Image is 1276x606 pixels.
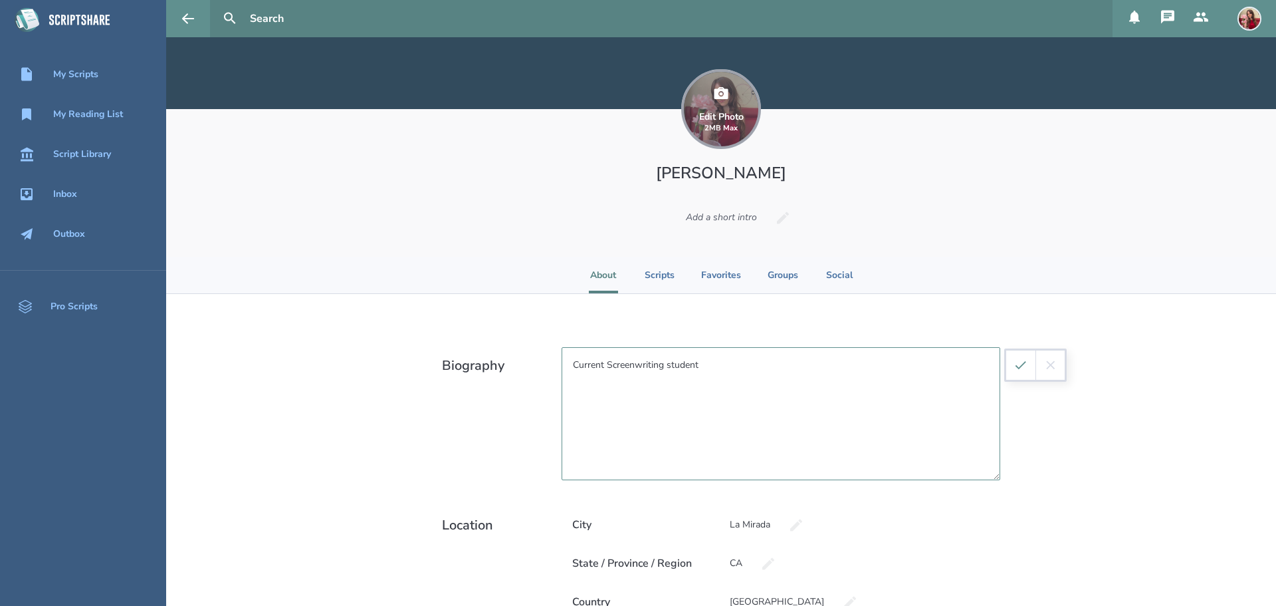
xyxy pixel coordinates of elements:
[825,257,854,293] li: Social
[53,69,98,80] div: My Scripts
[53,189,77,200] div: Inbox
[675,200,768,235] div: Add a short intro
[53,109,123,120] div: My Reading List
[599,162,843,184] h1: [PERSON_NAME]
[572,556,718,571] h2: State / Province / Region
[1237,7,1261,31] img: user_1757479389-crop.jpg
[53,149,111,160] div: Script Library
[572,518,718,532] h2: City
[718,507,782,543] div: La Mirada
[704,123,738,133] small: 2MB Max
[589,257,618,293] li: About
[53,229,85,239] div: Outbox
[768,257,798,293] li: Groups
[699,112,744,133] div: Edit Photo
[442,357,562,471] h2: Biography
[718,545,754,581] div: CA
[562,347,1000,480] textarea: Current Screenwriting student
[701,257,741,293] li: Favorites
[51,301,98,312] div: Pro Scripts
[645,257,675,293] li: Scripts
